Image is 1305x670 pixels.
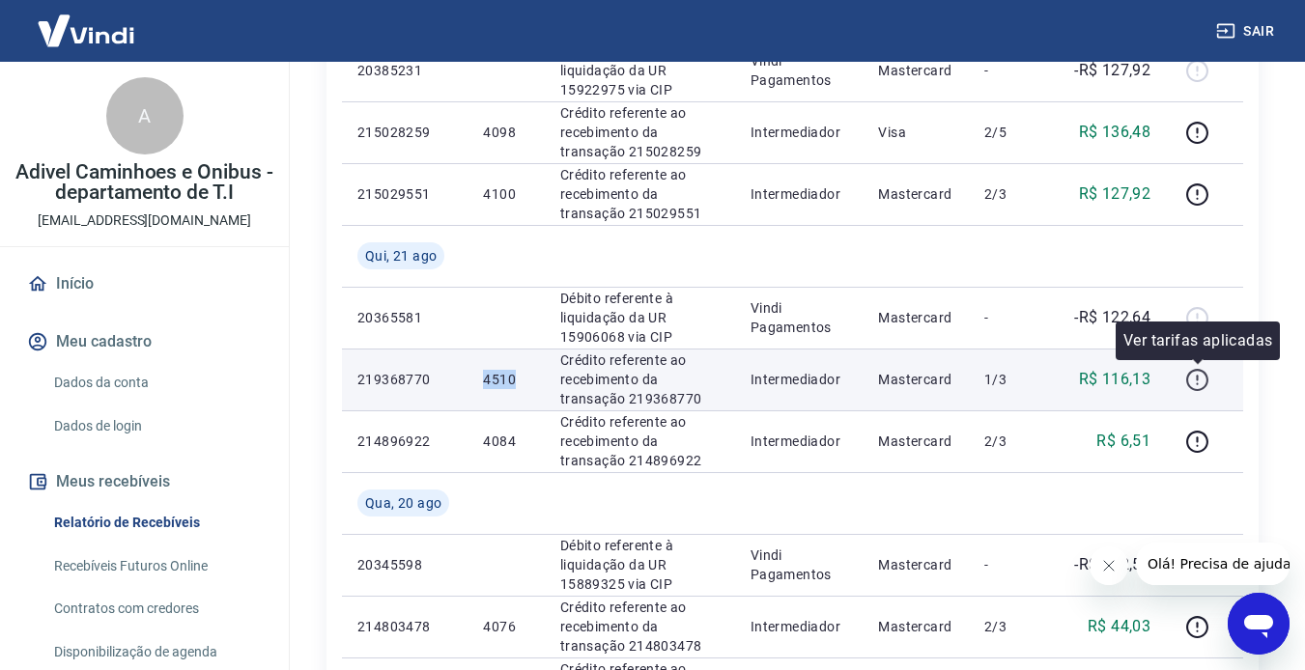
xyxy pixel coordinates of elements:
span: Qua, 20 ago [365,493,441,513]
p: -R$ 127,92 [1074,59,1150,82]
p: 20345598 [357,555,452,574]
p: Débito referente à liquidação da UR 15922975 via CIP [560,42,720,99]
p: 20385231 [357,61,452,80]
p: 4100 [483,184,528,204]
p: Vindi Pagamentos [751,51,848,90]
p: Adivel Caminhoes e Onibus - departamento de T.I [15,162,273,203]
p: [EMAIL_ADDRESS][DOMAIN_NAME] [38,210,251,231]
p: Crédito referente ao recebimento da transação 215028259 [560,103,720,161]
p: Crédito referente ao recebimento da transação 214896922 [560,412,720,470]
p: Vindi Pagamentos [751,545,848,584]
p: Mastercard [878,184,953,204]
p: Débito referente à liquidação da UR 15906068 via CIP [560,289,720,347]
p: Crédito referente ao recebimento da transação 214803478 [560,598,720,656]
p: Ver tarifas aplicadas [1123,329,1272,352]
p: 20365581 [357,308,452,327]
a: Início [23,263,266,305]
div: A [106,77,184,154]
p: 1/3 [984,370,1041,389]
a: Recebíveis Futuros Online [46,546,266,586]
p: 2/3 [984,184,1041,204]
p: R$ 136,48 [1079,121,1151,144]
p: R$ 6,51 [1096,430,1150,453]
p: R$ 116,13 [1079,368,1151,391]
img: Vindi [23,1,149,60]
p: Vindi Pagamentos [751,298,848,337]
p: Mastercard [878,308,953,327]
p: Intermediador [751,432,848,451]
a: Dados da conta [46,363,266,403]
p: Mastercard [878,617,953,636]
button: Meus recebíveis [23,461,266,503]
p: Mastercard [878,432,953,451]
iframe: Mensagem da empresa [1136,543,1290,585]
a: Relatório de Recebíveis [46,503,266,543]
span: Olá! Precisa de ajuda? [12,14,162,29]
p: 215029551 [357,184,452,204]
p: Intermediador [751,123,848,142]
span: Qui, 21 ago [365,246,437,265]
p: R$ 127,92 [1079,182,1151,206]
p: 4098 [483,123,528,142]
p: Mastercard [878,555,953,574]
p: 4076 [483,617,528,636]
button: Sair [1212,14,1282,49]
p: Intermediador [751,184,848,204]
p: Mastercard [878,61,953,80]
p: 4510 [483,370,528,389]
p: Crédito referente ao recebimento da transação 219368770 [560,350,720,408]
button: Meu cadastro [23,321,266,363]
p: 214803478 [357,617,452,636]
p: 2/5 [984,123,1041,142]
p: 4084 [483,432,528,451]
a: Dados de login [46,406,266,446]
iframe: Botão para abrir a janela de mensagens [1228,593,1290,655]
p: Intermediador [751,617,848,636]
p: 214896922 [357,432,452,451]
p: Intermediador [751,370,848,389]
p: Visa [878,123,953,142]
p: -R$ 122,64 [1074,306,1150,329]
p: - [984,555,1041,574]
p: - [984,61,1041,80]
p: 215028259 [357,123,452,142]
iframe: Fechar mensagem [1090,546,1128,585]
p: - [984,308,1041,327]
p: -R$ 302,56 [1074,553,1150,576]
p: 2/3 [984,432,1041,451]
p: 219368770 [357,370,452,389]
p: Crédito referente ao recebimento da transação 215029551 [560,165,720,223]
a: Contratos com credores [46,589,266,628]
p: Débito referente à liquidação da UR 15889325 via CIP [560,536,720,594]
p: Mastercard [878,370,953,389]
p: 2/3 [984,617,1041,636]
p: R$ 44,03 [1088,615,1150,638]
